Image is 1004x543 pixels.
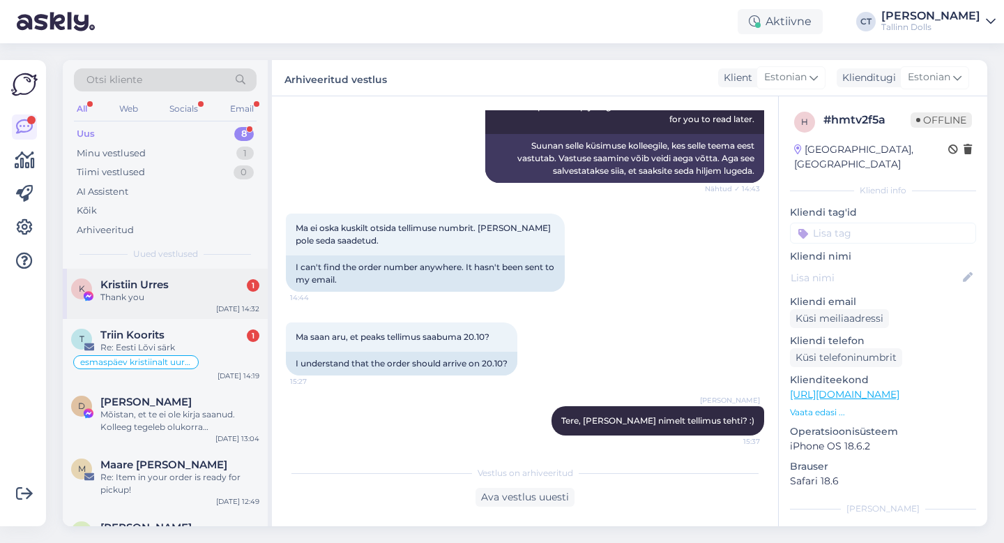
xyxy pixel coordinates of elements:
a: [URL][DOMAIN_NAME] [790,388,899,401]
div: [PERSON_NAME] [790,503,976,515]
div: Re: Item in your order is ready for pickup! [100,471,259,496]
a: [PERSON_NAME]Tallinn Dolls [881,10,996,33]
span: Otsi kliente [86,73,142,87]
span: Vestlus on arhiveeritud [478,467,573,479]
div: All [74,100,90,118]
div: I understand that the order should arrive on 20.10? [286,352,517,375]
div: Socials [167,100,201,118]
div: Küsi telefoninumbrit [790,348,902,367]
div: Ava vestlus uuesti [476,488,575,507]
img: Askly Logo [11,71,38,98]
span: Ma ei oska kuskilt otsida tellimuse numbrit. [PERSON_NAME] pole seda saadetud. [296,223,553,246]
p: Brauser [790,459,976,474]
input: Lisa tag [790,223,976,244]
div: 0 [234,165,254,179]
span: Maare Rist [100,459,227,471]
span: 15:37 [708,436,760,447]
span: [PERSON_NAME] [700,395,760,406]
span: Nähtud ✓ 14:43 [705,184,760,194]
span: Ma saan aru, et peaks tellimus saabuma 20.10? [296,332,489,342]
span: esmaspäev kristiinalt uurida [80,358,192,366]
div: [DATE] 14:32 [216,304,259,314]
span: Offline [911,112,972,128]
div: [DATE] 14:19 [218,371,259,381]
span: 14:44 [290,292,342,303]
div: Tallinn Dolls [881,22,980,33]
span: Estonian [908,70,950,85]
div: Re: Eesti Lõvi särk [100,341,259,354]
p: Märkmed [790,523,976,538]
p: Kliendi telefon [790,334,976,348]
p: Kliendi tag'id [790,205,976,220]
span: Kristiin Urres [100,278,169,291]
div: Arhiveeritud [77,223,134,237]
span: Triin Koorits [100,329,165,341]
p: Operatsioonisüsteem [790,424,976,439]
div: [GEOGRAPHIC_DATA], [GEOGRAPHIC_DATA] [794,142,948,172]
div: 1 [247,279,259,292]
div: Mõistan, et te ei ole kirja saanud. Kolleeg tegeleb olukorra selgitamisega. [100,408,259,433]
div: Thank you [100,291,259,304]
input: Lisa nimi [791,270,960,285]
span: K [79,283,85,294]
div: 1 [236,147,254,161]
span: M [78,463,86,474]
p: Vaata edasi ... [790,406,976,419]
span: Deily Tatar [100,396,192,408]
div: Kliendi info [790,184,976,197]
div: [DATE] 12:49 [216,496,259,507]
div: Klienditugi [837,70,896,85]
div: Klient [718,70,752,85]
div: AI Assistent [77,185,128,199]
p: Klienditeekond [790,373,976,387]
div: Minu vestlused [77,147,146,161]
div: Aktiivne [738,9,823,34]
div: [PERSON_NAME] [881,10,980,22]
span: h [801,117,808,127]
p: Safari 18.6 [790,474,976,489]
div: 8 [234,127,254,141]
span: D [78,401,85,411]
p: Kliendi email [790,295,976,309]
span: Uued vestlused [133,248,198,260]
div: # hmtv2f5a [823,112,911,128]
span: T [79,334,84,344]
div: Küsi meiliaadressi [790,309,889,328]
div: Uus [77,127,95,141]
div: Tiimi vestlused [77,165,145,179]
span: Estonian [764,70,807,85]
div: Kõik [77,204,97,218]
div: CT [856,12,876,31]
span: 15:27 [290,376,342,387]
div: 1 [247,329,259,342]
div: Email [227,100,257,118]
label: Arhiveeritud vestlus [284,68,387,87]
span: Tere, [PERSON_NAME] nimelt tellimus tehti? :) [561,415,754,426]
div: Suunan selle küsimuse kolleegile, kes selle teema eest vastutab. Vastuse saamine võib veidi aega ... [485,134,764,183]
div: [DATE] 13:04 [215,433,259,444]
span: Maris Voltein [100,521,192,534]
p: Kliendi nimi [790,249,976,264]
div: I can't find the order number anywhere. It hasn't been sent to my email. [286,255,565,292]
div: Web [116,100,141,118]
p: iPhone OS 18.6.2 [790,439,976,454]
